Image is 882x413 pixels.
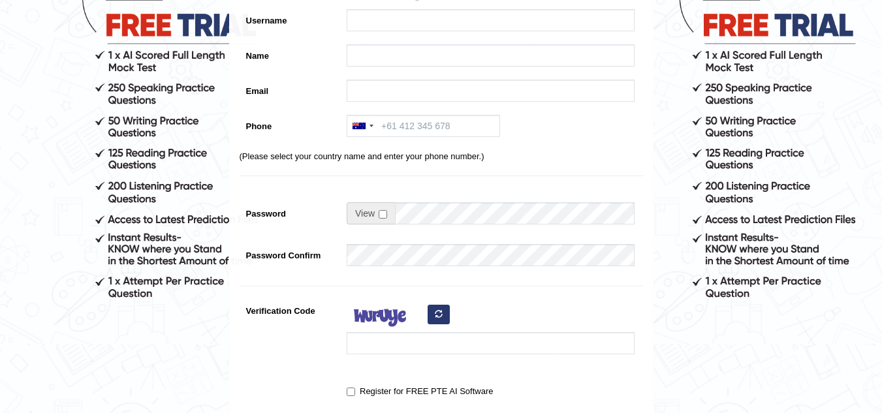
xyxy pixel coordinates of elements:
[240,202,341,220] label: Password
[379,210,387,219] input: Show/Hide Password
[240,299,341,317] label: Verification Code
[240,244,341,262] label: Password Confirm
[347,115,377,136] div: Australia: +61
[347,115,500,137] input: +61 412 345 678
[240,80,341,97] label: Email
[347,388,355,396] input: Register for FREE PTE AI Software
[240,150,643,162] p: (Please select your country name and enter your phone number.)
[240,44,341,62] label: Name
[240,115,341,132] label: Phone
[347,385,493,398] label: Register for FREE PTE AI Software
[240,9,341,27] label: Username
